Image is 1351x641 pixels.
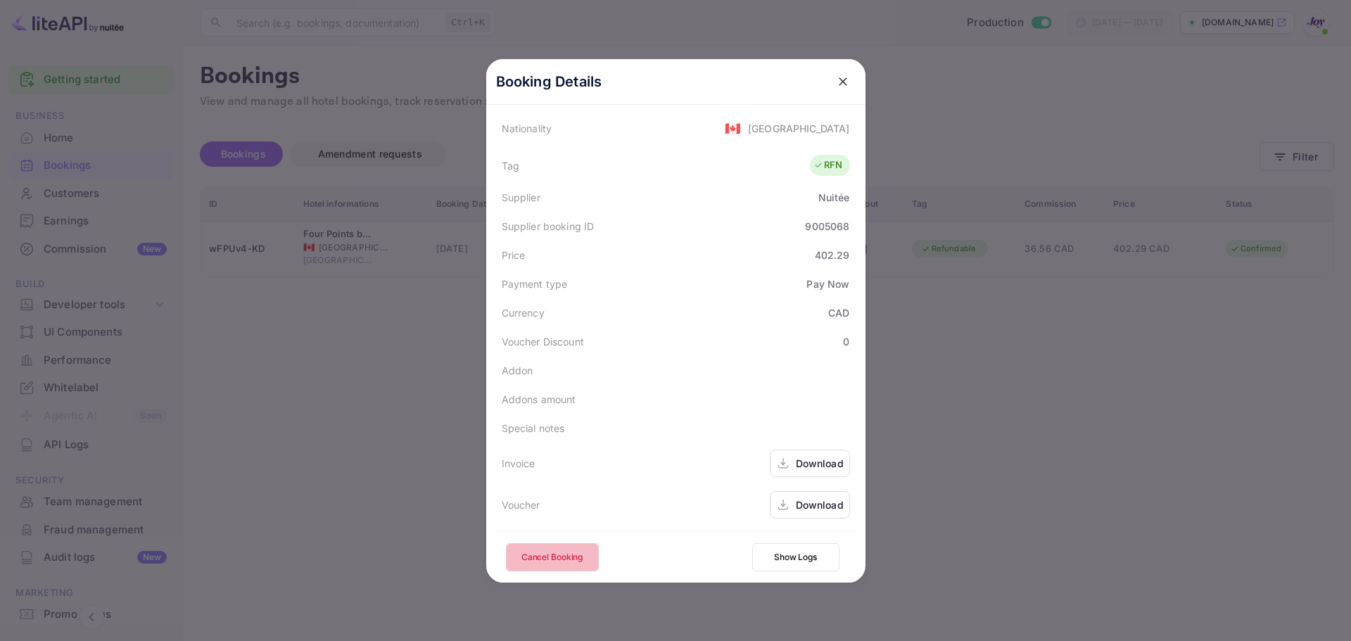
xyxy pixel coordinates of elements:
div: [GEOGRAPHIC_DATA] [748,121,850,136]
div: Payment type [502,277,568,291]
button: Show Logs [752,543,839,571]
div: 9005068 [805,219,849,234]
div: Voucher [502,497,540,512]
div: Price [502,248,526,262]
div: Download [796,456,844,471]
div: Tag [502,158,519,173]
div: RFN [813,158,842,172]
div: 402.29 [815,248,850,262]
div: Addons amount [502,392,576,407]
div: Supplier booking ID [502,219,595,234]
div: CAD [828,305,849,320]
div: Currency [502,305,545,320]
div: Supplier [502,190,540,205]
div: Voucher Discount [502,334,584,349]
button: Cancel Booking [506,543,599,571]
div: Special notes [502,421,565,436]
span: United States [725,115,741,141]
div: Download [796,497,844,512]
div: Invoice [502,456,535,471]
div: Nuitée [818,190,850,205]
div: Pay Now [806,277,849,291]
div: Nationality [502,121,552,136]
div: 0 [843,334,849,349]
p: Booking Details [496,71,602,92]
button: close [830,69,856,94]
div: Addon [502,363,533,378]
